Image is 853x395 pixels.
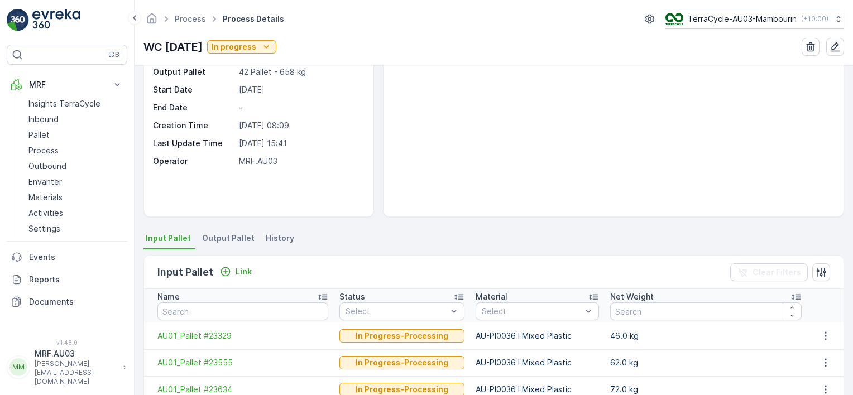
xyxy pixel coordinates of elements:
[476,291,507,302] p: Material
[7,291,127,313] a: Documents
[29,296,123,307] p: Documents
[221,13,286,25] span: Process Details
[7,339,127,346] span: v 1.48.0
[28,176,62,187] p: Envanter
[28,208,63,219] p: Activities
[146,233,191,244] span: Input Pallet
[239,84,362,95] p: [DATE]
[239,102,362,113] p: -
[610,302,802,320] input: Search
[346,306,447,317] p: Select
[157,291,180,302] p: Name
[157,357,328,368] a: AU01_Pallet #23555
[28,114,59,125] p: Inbound
[239,156,362,167] p: MRF.AU03
[153,84,234,95] p: Start Date
[146,17,158,26] a: Homepage
[153,120,234,131] p: Creation Time
[35,348,117,359] p: MRF.AU03
[28,145,59,156] p: Process
[7,9,29,31] img: logo
[356,330,448,341] p: In Progress-Processing
[153,66,234,78] p: Output Pallet
[28,223,60,234] p: Settings
[153,156,234,167] p: Operator
[7,74,127,96] button: MRF
[688,13,797,25] p: TerraCycle-AU03-Mambourin
[29,79,105,90] p: MRF
[356,384,448,395] p: In Progress-Processing
[339,291,365,302] p: Status
[157,384,328,395] a: AU01_Pallet #23634
[24,205,127,221] a: Activities
[801,15,828,23] p: ( +10:00 )
[212,41,256,52] p: In progress
[157,330,328,341] a: AU01_Pallet #23329
[730,263,808,281] button: Clear Filters
[7,268,127,291] a: Reports
[24,190,127,205] a: Materials
[153,138,234,149] p: Last Update Time
[29,252,123,263] p: Events
[28,192,63,203] p: Materials
[665,9,844,29] button: TerraCycle-AU03-Mambourin(+10:00)
[665,13,683,25] img: image_D6FFc8H.png
[32,9,80,31] img: logo_light-DOdMpM7g.png
[108,50,119,59] p: ⌘B
[239,66,362,78] p: 42 Pallet - 658 kg
[29,274,123,285] p: Reports
[35,359,117,386] p: [PERSON_NAME][EMAIL_ADDRESS][DOMAIN_NAME]
[266,233,294,244] span: History
[236,266,252,277] p: Link
[470,322,605,349] td: AU-PI0036 I Mixed Plastic
[482,306,582,317] p: Select
[157,264,213,280] p: Input Pallet
[239,120,362,131] p: [DATE] 08:09
[24,112,127,127] a: Inbound
[215,265,256,278] button: Link
[339,329,464,343] button: In Progress-Processing
[28,161,66,172] p: Outbound
[202,233,255,244] span: Output Pallet
[175,14,206,23] a: Process
[143,38,203,55] p: WC [DATE]
[356,357,448,368] p: In Progress-Processing
[24,127,127,143] a: Pallet
[610,291,654,302] p: Net Weight
[470,349,605,376] td: AU-PI0036 I Mixed Plastic
[7,246,127,268] a: Events
[753,267,801,278] p: Clear Filters
[24,221,127,237] a: Settings
[153,102,234,113] p: End Date
[28,98,100,109] p: Insights TerraCycle
[207,40,276,54] button: In progress
[605,349,807,376] td: 62.0 kg
[24,174,127,190] a: Envanter
[24,96,127,112] a: Insights TerraCycle
[24,158,127,174] a: Outbound
[157,302,328,320] input: Search
[239,138,362,149] p: [DATE] 15:41
[7,348,127,386] button: MMMRF.AU03[PERSON_NAME][EMAIL_ADDRESS][DOMAIN_NAME]
[28,129,50,141] p: Pallet
[605,322,807,349] td: 46.0 kg
[24,143,127,158] a: Process
[339,356,464,369] button: In Progress-Processing
[9,358,27,376] div: MM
